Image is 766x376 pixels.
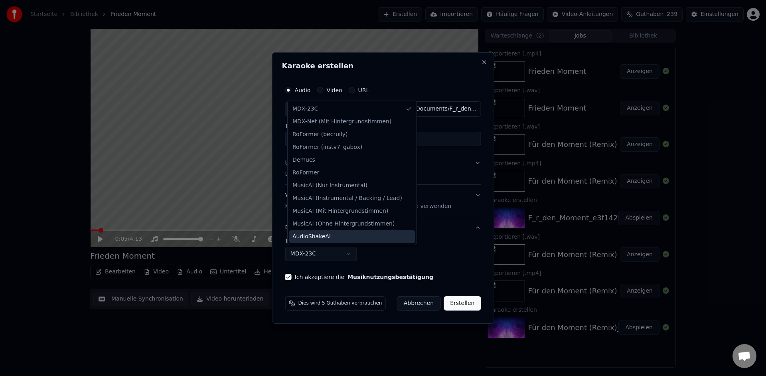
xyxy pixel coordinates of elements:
[292,233,331,241] span: AudioShakeAI
[292,169,319,177] span: RoFormer
[292,143,362,151] span: RoFormer (instv7_gabox)
[292,220,395,228] span: MusicAI (Ohne Hintergrundstimmen)
[292,182,367,190] span: MusicAI (Nur Instrumental)
[292,194,402,202] span: MusicAI (Instrumental / Backing / Lead)
[292,118,391,126] span: MDX-Net (Mit Hintergrundstimmen)
[292,105,318,113] span: MDX-23C
[292,207,388,215] span: MusicAI (Mit Hintergrundstimmen)
[292,131,348,139] span: RoFormer (becruily)
[292,156,315,164] span: Demucs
